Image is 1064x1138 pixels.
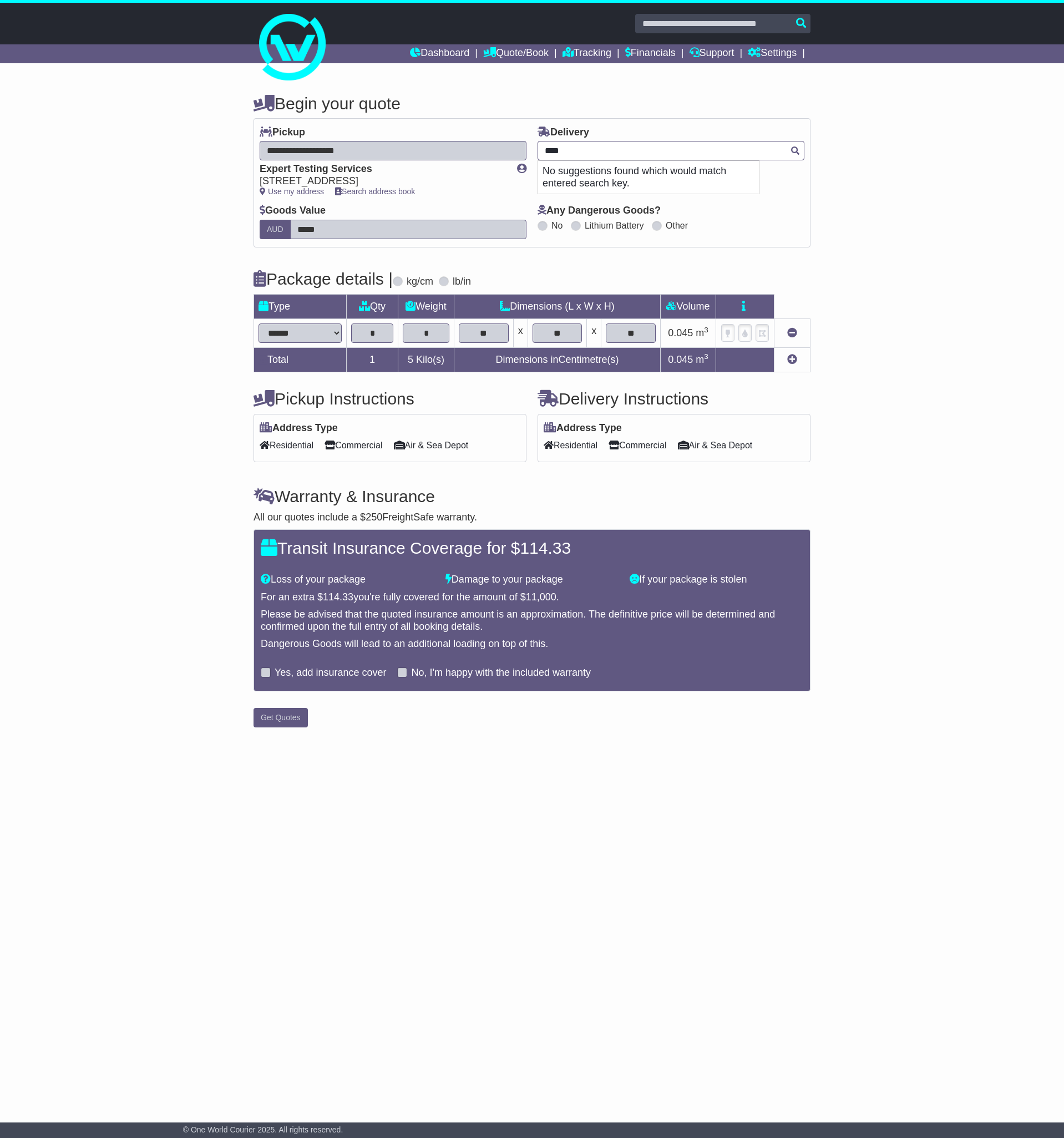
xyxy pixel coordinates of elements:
td: 1 [347,347,398,372]
sup: 3 [704,326,708,334]
label: Address Type [260,422,338,434]
a: Tracking [563,44,611,63]
a: Support [690,44,734,63]
a: Quote/Book [483,44,549,63]
div: [STREET_ADDRESS] [260,175,506,188]
span: 11,000 [526,591,556,603]
a: Use my address [260,187,324,196]
label: kg/cm [407,276,433,288]
label: Pickup [260,127,305,139]
label: Delivery [538,127,589,139]
td: Weight [398,294,454,318]
span: Commercial [325,437,382,454]
label: Any Dangerous Goods? [538,205,661,217]
typeahead: Please provide city [538,141,804,160]
label: Other [666,220,688,231]
a: Remove this item [787,327,797,338]
label: Lithium Battery [585,220,644,231]
a: Dashboard [410,44,469,63]
span: 114.33 [323,591,353,603]
h4: Pickup Instructions [254,390,526,408]
span: Air & Sea Depot [394,437,469,454]
label: Address Type [544,422,622,434]
button: Get Quotes [254,708,308,727]
h4: Begin your quote [254,94,810,113]
span: 0.045 [668,354,693,365]
div: Loss of your package [255,574,440,586]
span: Residential [544,437,597,454]
td: Kilo(s) [398,347,454,372]
span: Air & Sea Depot [678,437,753,454]
label: No [551,220,563,231]
div: All our quotes include a $ FreightSafe warranty. [254,512,810,524]
label: lb/in [453,276,471,288]
span: 0.045 [668,327,693,338]
span: Commercial [609,437,666,454]
td: Dimensions (L x W x H) [454,294,660,318]
a: Settings [748,44,797,63]
label: Goods Value [260,205,326,217]
h4: Delivery Instructions [538,390,810,408]
a: Financials [625,44,676,63]
h4: Transit Insurance Coverage for $ [261,539,803,557]
td: Dimensions in Centimetre(s) [454,347,660,372]
span: m [696,327,708,338]
td: Qty [347,294,398,318]
a: Add new item [787,354,797,365]
a: Search address book [335,187,415,196]
sup: 3 [704,352,708,361]
span: Residential [260,437,313,454]
h4: Package details | [254,270,393,288]
span: m [696,354,708,365]
td: Type [254,294,347,318]
td: Volume [660,294,716,318]
p: No suggestions found which would match entered search key. [538,161,759,194]
div: For an extra $ you're fully covered for the amount of $ . [261,591,803,604]
td: x [587,318,601,347]
label: AUD [260,220,291,239]
div: Damage to your package [440,574,625,586]
div: If your package is stolen [624,574,809,586]
span: 114.33 [520,539,571,557]
span: 250 [366,512,382,523]
span: 5 [408,354,413,365]
label: No, I'm happy with the included warranty [411,667,591,679]
span: © One World Courier 2025. All rights reserved. [183,1125,343,1134]
h4: Warranty & Insurance [254,487,810,505]
div: Expert Testing Services [260,163,506,175]
td: x [513,318,528,347]
div: Dangerous Goods will lead to an additional loading on top of this. [261,638,803,650]
div: Please be advised that the quoted insurance amount is an approximation. The definitive price will... [261,609,803,633]
label: Yes, add insurance cover [275,667,386,679]
td: Total [254,347,347,372]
